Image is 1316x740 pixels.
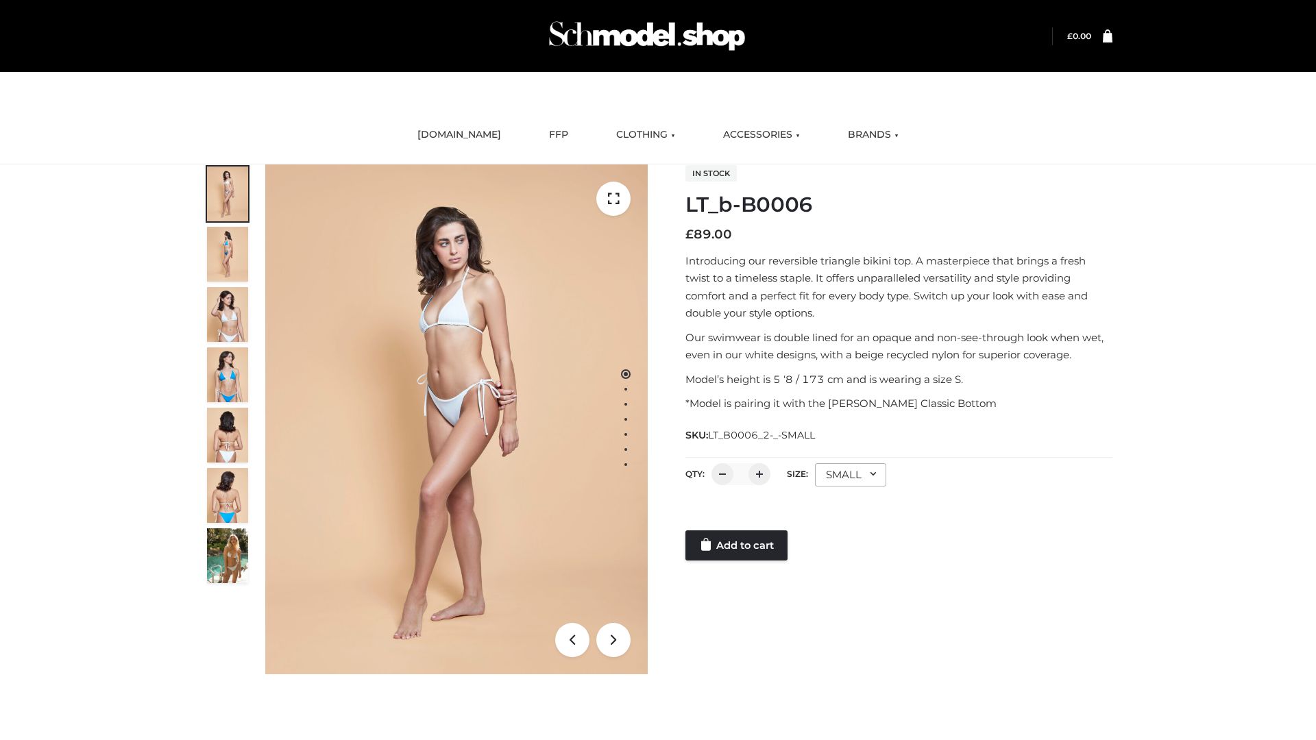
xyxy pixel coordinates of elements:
[544,9,750,63] img: Schmodel Admin 964
[1067,31,1091,41] bdi: 0.00
[685,165,737,182] span: In stock
[708,429,815,441] span: LT_B0006_2-_-SMALL
[407,120,511,150] a: [DOMAIN_NAME]
[207,528,248,583] img: Arieltop_CloudNine_AzureSky2.jpg
[815,463,886,486] div: SMALL
[685,395,1112,412] p: *Model is pairing it with the [PERSON_NAME] Classic Bottom
[685,371,1112,388] p: Model’s height is 5 ‘8 / 173 cm and is wearing a size S.
[685,427,816,443] span: SKU:
[1067,31,1073,41] span: £
[713,120,810,150] a: ACCESSORIES
[685,227,732,242] bdi: 89.00
[207,227,248,282] img: ArielClassicBikiniTop_CloudNine_AzureSky_OW114ECO_2-scaled.jpg
[207,166,248,221] img: ArielClassicBikiniTop_CloudNine_AzureSky_OW114ECO_1-scaled.jpg
[265,164,648,674] img: ArielClassicBikiniTop_CloudNine_AzureSky_OW114ECO_1
[1067,31,1091,41] a: £0.00
[685,530,788,560] a: Add to cart
[685,193,1112,217] h1: LT_b-B0006
[685,469,705,479] label: QTY:
[207,347,248,402] img: ArielClassicBikiniTop_CloudNine_AzureSky_OW114ECO_4-scaled.jpg
[685,227,694,242] span: £
[685,329,1112,364] p: Our swimwear is double lined for an opaque and non-see-through look when wet, even in our white d...
[539,120,578,150] a: FFP
[207,408,248,463] img: ArielClassicBikiniTop_CloudNine_AzureSky_OW114ECO_7-scaled.jpg
[606,120,685,150] a: CLOTHING
[207,468,248,523] img: ArielClassicBikiniTop_CloudNine_AzureSky_OW114ECO_8-scaled.jpg
[207,287,248,342] img: ArielClassicBikiniTop_CloudNine_AzureSky_OW114ECO_3-scaled.jpg
[787,469,808,479] label: Size:
[685,252,1112,322] p: Introducing our reversible triangle bikini top. A masterpiece that brings a fresh twist to a time...
[838,120,909,150] a: BRANDS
